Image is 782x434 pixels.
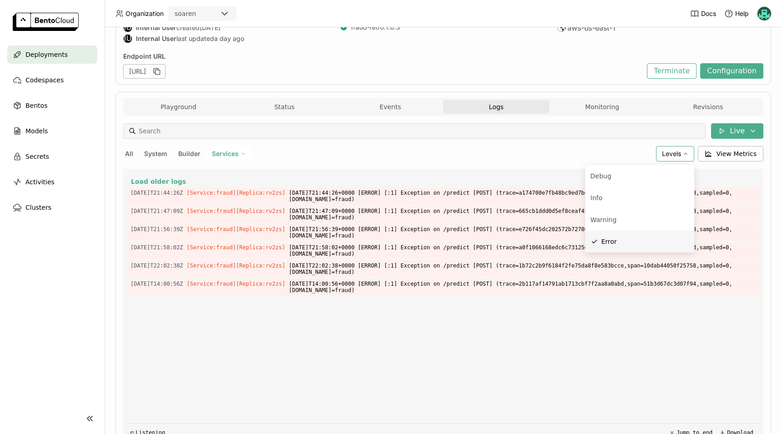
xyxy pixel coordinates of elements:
input: Search [138,124,702,138]
span: 2025-09-16T21:47:09.572Z [130,206,183,216]
span: [Replica:rv2zs] [236,244,285,251]
span: [DATE]T21:47:09+0000 [ERROR] [:1] Exception on /predict [POST] (trace=665cb1ddd0d5ef8ceaf45ba712f... [289,206,756,222]
span: [Replica:rv2zs] [236,190,285,196]
span: Clusters [25,202,51,213]
span: [DATE] [200,24,221,32]
button: All [123,148,135,160]
span: Deployments [25,49,68,60]
div: soaren [175,9,196,18]
span: Load older logs [131,177,186,186]
strong: Internal User [136,24,176,32]
span: Docs [701,10,716,18]
span: Levels [662,150,681,157]
span: Builder [178,150,201,157]
div: last updated [123,34,329,43]
div: IU [124,24,132,32]
a: Clusters [7,198,97,217]
span: [DATE]T21:44:26+0000 [ERROR] [:1] Exception on /predict [POST] (trace=a174700e7fb48bc9ed7bd5892ab... [289,188,756,204]
span: aws-us-east-1 [567,23,616,32]
span: [DATE]T21:56:39+0000 [ERROR] [:1] Exception on /predict [POST] (trace=e726f45dc202572b727806697aa... [289,224,756,241]
a: Docs [690,9,716,18]
span: 2025-09-16T21:56:39.554Z [130,224,183,234]
span: [Replica:rv2zs] [236,208,285,214]
span: Codespaces [25,75,64,86]
button: Monitoring [549,100,655,114]
span: [DATE]T22:02:38+0000 [ERROR] [:1] Exception on /predict [POST] (trace=1b72c2b9f6184f2fe75da8f8e58... [289,261,756,277]
span: Info [591,194,603,202]
img: logo [13,13,79,31]
a: Activities [7,173,97,191]
div: Endpoint URL [123,52,642,61]
span: [Service:fraud] [187,190,236,196]
span: Secrets [25,151,49,162]
span: Error [602,238,617,245]
div: Services [206,146,252,161]
span: System [144,150,167,157]
span: [DATE]T21:58:02+0000 [ERROR] [:1] Exception on /predict [POST] (trace=a0f1066168edc6c73125d9b5996... [289,242,756,259]
button: Live [711,123,763,139]
span: [Service:fraud] [187,226,236,232]
button: Status [231,100,337,114]
button: System [142,148,169,160]
input: Selected soaren. [197,10,198,19]
span: [Replica:rv2zs] [236,226,285,232]
span: [Replica:rv2zs] [236,262,285,269]
strong: Internal User [136,35,176,43]
a: Deployments [7,45,97,64]
div: [URL] [123,64,165,79]
span: All [125,150,133,157]
div: created [123,23,329,32]
button: Builder [176,148,202,160]
button: Playground [125,100,231,114]
a: Secrets [7,147,97,166]
div: Help [724,9,749,18]
a: Codespaces [7,71,97,89]
img: Nhan Le [757,7,771,20]
span: [Service:fraud] [187,262,236,269]
button: View Metrics [698,146,764,161]
span: 2025-09-17T14:00:56.881Z [130,279,183,289]
span: 2025-09-16T21:44:26.630Z [130,188,183,198]
span: [Service:fraud] [187,244,236,251]
button: Configuration [700,63,763,79]
a: fraud-retro:1.0.3 [351,23,400,31]
span: View Metrics [717,149,757,158]
span: Models [25,126,48,136]
button: Events [337,100,443,114]
button: Terminate [647,63,697,79]
button: Load older logs [130,176,756,187]
ul: Menu [585,165,694,252]
span: [Service:fraud] [187,281,236,287]
span: 2025-09-16T22:02:38.629Z [130,261,183,271]
div: Levels [656,146,694,161]
span: Help [735,10,749,18]
span: [DATE]T14:00:56+0000 [ERROR] [:1] Exception on /predict [POST] (trace=2b117af14791ab1713cbf7f2aa8... [289,279,756,295]
span: Activities [25,177,55,187]
span: Organization [125,10,164,18]
div: IU [124,35,132,43]
span: Debug [591,172,612,180]
a: Models [7,122,97,140]
span: Logs [489,103,503,111]
a: Bentos [7,96,97,115]
div: Internal User [123,34,132,43]
span: [Replica:rv2zs] [236,281,285,287]
button: Revisions [655,100,761,114]
span: Bentos [25,100,47,111]
div: Internal User [123,23,132,32]
span: [Service:fraud] [187,208,236,214]
span: 2025-09-16T21:58:02.888Z [130,242,183,252]
span: a day ago [214,35,244,43]
span: Warning [591,216,617,223]
span: Services [212,150,239,158]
